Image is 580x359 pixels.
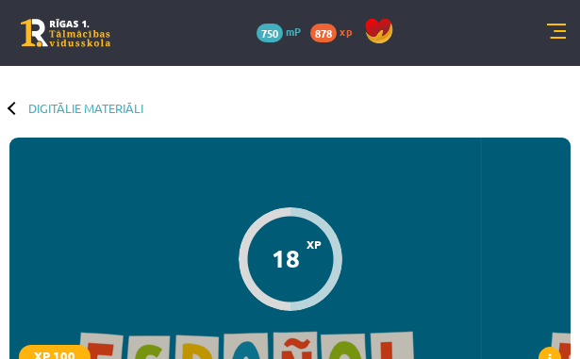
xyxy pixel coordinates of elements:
[310,24,337,42] span: 878
[307,237,322,251] span: XP
[28,101,143,115] a: Digitālie materiāli
[257,24,283,42] span: 750
[286,24,301,39] span: mP
[21,19,110,47] a: Rīgas 1. Tālmācības vidusskola
[340,24,352,39] span: xp
[310,24,361,39] a: 878 xp
[272,244,300,272] div: 18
